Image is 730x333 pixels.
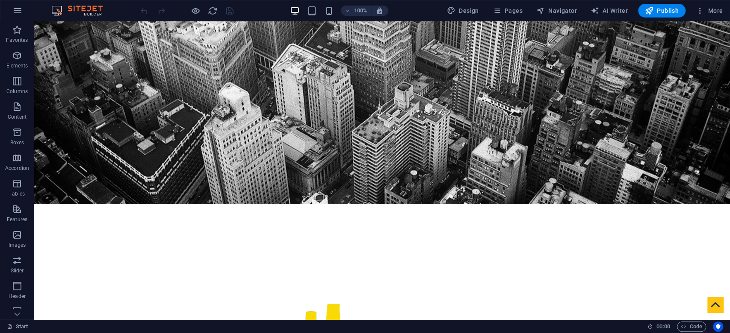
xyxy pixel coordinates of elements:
[341,6,371,16] button: 100%
[692,4,726,18] button: More
[647,321,670,332] h6: Session time
[489,4,526,18] button: Pages
[9,190,25,197] p: Tables
[681,321,702,332] span: Code
[677,321,706,332] button: Code
[9,293,26,300] p: Header
[536,6,577,15] span: Navigator
[443,4,482,18] button: Design
[190,6,201,16] button: Click here to leave preview mode and continue editing
[447,6,479,15] span: Design
[443,4,482,18] div: Design (Ctrl+Alt+Y)
[207,6,218,16] button: reload
[6,37,28,44] p: Favorites
[6,88,28,95] p: Columns
[354,6,367,16] h6: 100%
[11,267,24,274] p: Slider
[696,6,723,15] span: More
[591,6,628,15] span: AI Writer
[7,321,28,332] a: Click to cancel selection. Double-click to open Pages
[713,321,723,332] button: Usercentrics
[10,139,24,146] p: Boxes
[8,114,27,120] p: Content
[533,4,580,18] button: Navigator
[9,242,26,248] p: Images
[49,6,113,16] img: Editor Logo
[5,165,29,172] p: Accordion
[638,4,686,18] button: Publish
[376,7,384,15] i: On resize automatically adjust zoom level to fit chosen device.
[587,4,631,18] button: AI Writer
[7,216,27,223] p: Features
[6,62,28,69] p: Elements
[662,323,664,330] span: :
[208,6,218,16] i: Reload page
[492,6,522,15] span: Pages
[645,6,679,15] span: Publish
[656,321,670,332] span: 00 00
